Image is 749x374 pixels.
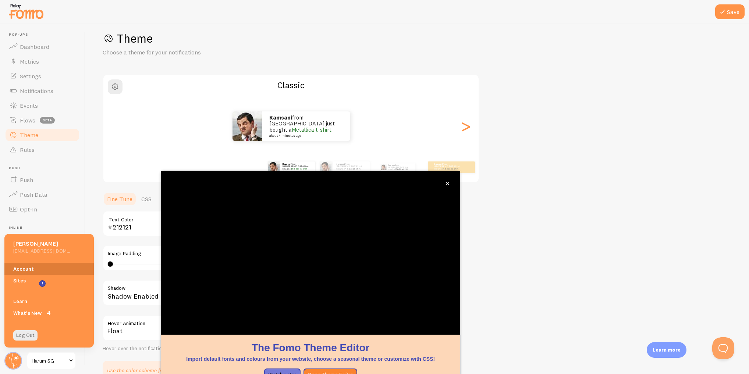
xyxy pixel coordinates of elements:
[170,355,451,363] p: Import default fonts and colours from your website, choose a seasonal theme or customize with CSS!
[395,168,408,170] a: Metallica t-shirt
[103,31,731,46] h1: Theme
[103,192,137,206] a: Fine Tune
[20,58,39,65] span: Metrics
[4,83,80,98] a: Notifications
[320,161,331,173] img: Fomo
[388,164,395,166] strong: Kamsani
[4,295,94,307] a: Learn
[269,114,292,121] strong: Kamsani
[4,263,94,275] a: Account
[103,345,323,352] div: Hover over the notification for preview
[434,170,462,172] small: about 4 minutes ago
[269,134,341,138] small: about 4 minutes ago
[9,166,80,171] span: Push
[4,54,80,69] a: Metrics
[653,346,681,353] p: Learn more
[40,117,55,124] span: beta
[283,163,312,172] p: from [GEOGRAPHIC_DATA] just bought a
[292,126,331,133] a: Metallica t-shirt
[20,176,33,184] span: Push
[137,192,156,206] a: CSS
[103,280,323,307] div: Shadow Enabled
[4,172,80,187] a: Push
[4,39,80,54] a: Dashboard
[26,352,76,370] a: Harum SG
[39,280,46,287] svg: <p>Watch New Feature Tutorials!</p>
[434,163,443,165] strong: Kamsani
[20,206,37,213] span: Opt-In
[107,367,200,374] p: Use the color scheme from your website
[232,111,262,141] img: Fomo
[4,98,80,113] a: Events
[20,146,35,153] span: Rules
[9,225,80,230] span: Inline
[268,161,280,173] img: Fomo
[647,342,686,358] div: Learn more
[20,117,35,124] span: Flows
[712,337,734,359] iframe: Help Scout Beacon - Open
[380,164,386,170] img: Fomo
[32,356,67,365] span: Harum SG
[336,163,367,172] p: from [GEOGRAPHIC_DATA] just bought a
[4,202,80,217] a: Opt-In
[4,187,80,202] a: Push Data
[461,100,470,153] div: Next slide
[443,167,458,170] a: Metallica t-shirt
[9,32,80,37] span: Pop-ups
[13,247,70,254] h5: [EMAIL_ADDRESS][DOMAIN_NAME]
[4,113,80,128] a: Flows beta
[13,240,70,247] h5: [PERSON_NAME]
[291,167,307,170] a: Metallica t-shirt
[345,167,361,170] a: Metallica t-shirt
[45,309,52,317] span: 4
[103,315,323,341] div: Float
[20,72,41,80] span: Settings
[20,87,53,95] span: Notifications
[108,250,318,257] label: Image Padding
[20,131,38,139] span: Theme
[444,180,451,188] button: close,
[283,163,292,165] strong: Kamsani
[4,275,94,286] a: Sites
[103,79,479,91] h2: Classic
[4,69,80,83] a: Settings
[336,163,345,165] strong: Kamsani
[283,170,311,172] small: about 4 minutes ago
[434,163,463,172] p: from [GEOGRAPHIC_DATA] just bought a
[269,115,343,138] p: from [GEOGRAPHIC_DATA] just bought a
[336,170,366,172] small: about 4 minutes ago
[20,43,49,50] span: Dashboard
[4,128,80,142] a: Theme
[20,191,47,198] span: Push Data
[8,2,45,21] img: fomo-relay-logo-orange.svg
[20,102,38,109] span: Events
[4,307,94,319] a: What's New
[388,163,412,171] p: from [GEOGRAPHIC_DATA] just bought a
[170,341,451,355] h1: The Fomo Theme Editor
[4,232,80,247] a: Inline
[103,48,279,57] p: Choose a theme for your notifications
[13,330,38,341] a: Log Out
[4,142,80,157] a: Rules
